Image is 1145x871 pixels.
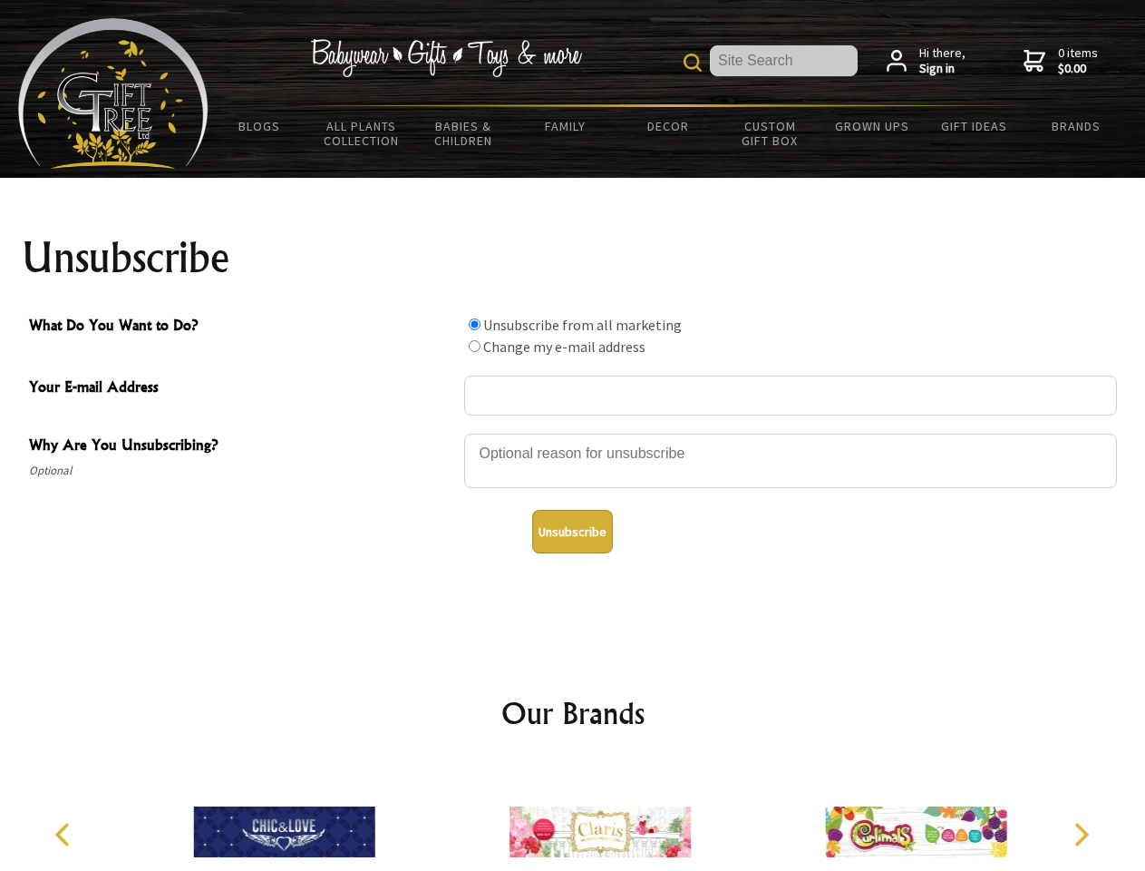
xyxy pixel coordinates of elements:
a: 0 items$0.00 [1024,45,1098,77]
button: Next [1061,815,1101,855]
a: Gift Ideas [923,107,1025,145]
img: Babyware - Gifts - Toys and more... [18,18,209,169]
label: Change my e-mail address [483,338,645,356]
span: Your E-mail Address [29,376,455,402]
button: Previous [45,815,85,855]
span: 0 items [1058,44,1098,77]
input: What Do You Want to Do? [469,340,480,352]
a: All Plants Collection [311,107,413,160]
textarea: Why Are You Unsubscribing? [464,434,1117,488]
span: What Do You Want to Do? [29,314,455,340]
a: Brands [1025,107,1128,145]
h1: Unsubscribe [22,236,1124,279]
strong: $0.00 [1058,61,1098,77]
a: Babies & Children [412,107,515,160]
img: Babywear - Gifts - Toys & more [310,39,582,77]
span: Optional [29,460,455,482]
img: product search [684,54,702,72]
strong: Sign in [919,61,965,77]
input: What Do You Want to Do? [469,318,480,330]
h2: Our Brands [36,691,1110,735]
a: Custom Gift Box [719,107,821,160]
span: Hi there, [919,45,965,77]
a: Grown Ups [820,107,923,145]
a: Hi there,Sign in [887,45,965,77]
a: BLOGS [209,107,311,145]
span: Why Are You Unsubscribing? [29,434,455,460]
a: Family [515,107,617,145]
input: Site Search [710,45,858,76]
label: Unsubscribe from all marketing [483,316,682,334]
input: Your E-mail Address [464,376,1117,416]
button: Unsubscribe [532,510,613,553]
a: Decor [616,107,719,145]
